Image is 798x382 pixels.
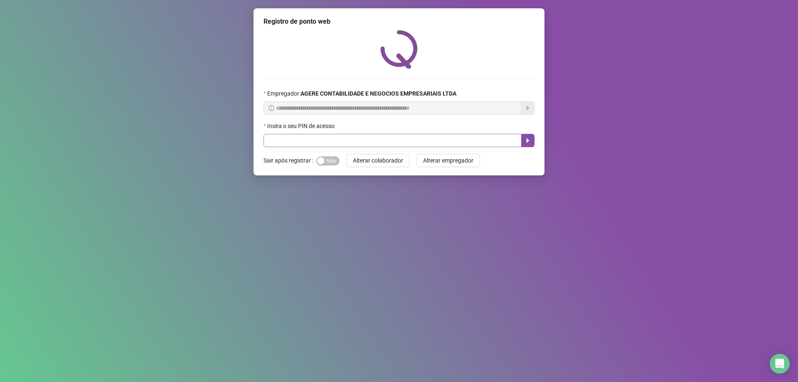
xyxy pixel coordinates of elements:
label: Insira o seu PIN de acesso [264,121,340,131]
span: caret-right [525,137,531,144]
label: Sair após registrar [264,154,316,167]
button: Alterar empregador [416,154,480,167]
button: Alterar colaborador [346,154,410,167]
span: Alterar empregador [423,156,473,165]
span: Empregador : [267,89,456,98]
div: Open Intercom Messenger [770,354,790,374]
div: Registro de ponto web [264,17,534,27]
strong: AGERE CONTABILIDADE E NEGOCIOS EMPRESARIAIS LTDA [300,90,456,97]
img: QRPoint [380,30,418,69]
span: info-circle [268,105,274,111]
span: Alterar colaborador [353,156,403,165]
